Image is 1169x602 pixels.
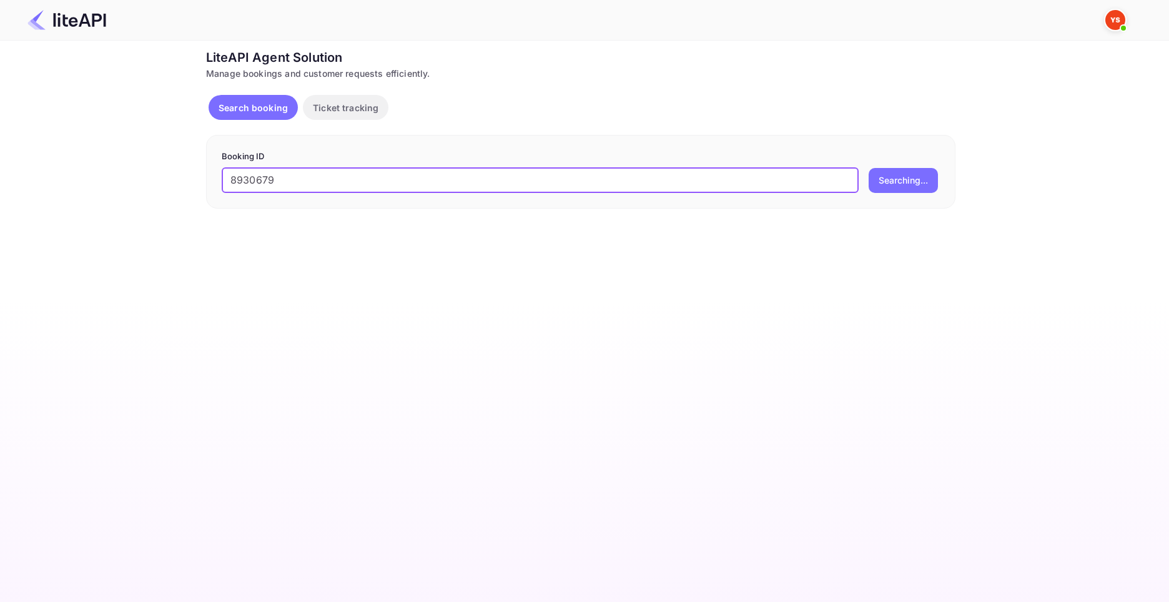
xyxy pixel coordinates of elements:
input: Enter Booking ID (e.g., 63782194) [222,168,859,193]
div: Manage bookings and customer requests efficiently. [206,67,955,80]
img: Yandex Support [1105,10,1125,30]
p: Ticket tracking [313,101,378,114]
div: LiteAPI Agent Solution [206,48,955,67]
img: LiteAPI Logo [27,10,106,30]
p: Search booking [219,101,288,114]
button: Searching... [869,168,938,193]
p: Booking ID [222,150,940,163]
